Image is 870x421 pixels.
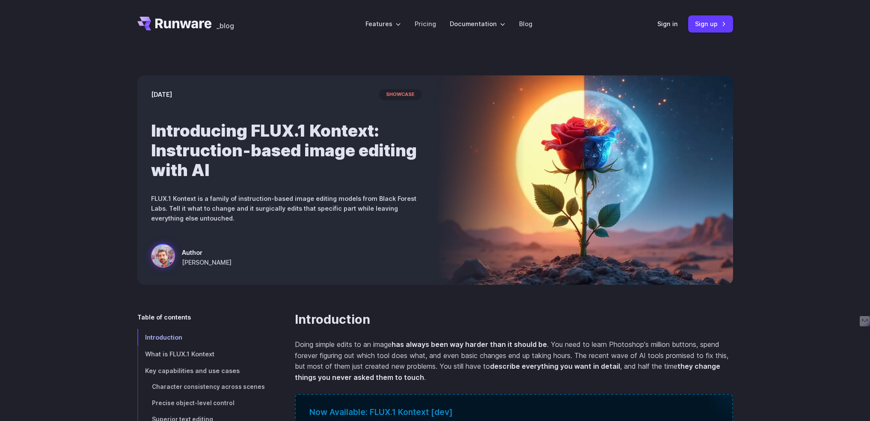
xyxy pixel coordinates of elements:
a: Pricing [415,19,436,29]
a: Introduction [295,312,370,327]
a: Character consistency across scenes [137,379,267,395]
span: Character consistency across scenes [152,383,265,390]
label: Documentation [450,19,505,29]
a: Blog [519,19,532,29]
span: showcase [379,89,422,100]
a: Surreal rose in a desert landscape, split between day and night with the sun and moon aligned beh... [151,244,232,271]
a: Go to / [137,17,212,30]
a: Introduction [137,329,267,346]
a: What is FLUX.1 Kontext [137,346,267,362]
span: Introduction [145,334,182,341]
span: Key capabilities and use cases [145,367,240,374]
a: Key capabilities and use cases [137,362,267,379]
time: [DATE] [151,90,172,99]
strong: has always been way harder than it should be [392,340,547,349]
a: _blog [217,17,234,30]
a: Sign up [688,15,733,32]
label: Features [365,19,401,29]
p: FLUX.1 Kontext is a family of instruction-based image editing models from Black Forest Labs. Tell... [151,194,422,223]
a: Precise object-level control [137,395,267,412]
a: Sign in [657,19,678,29]
span: Table of contents [137,312,191,322]
img: Surreal rose in a desert landscape, split between day and night with the sun and moon aligned beh... [435,75,733,285]
span: [PERSON_NAME] [182,257,232,267]
div: Now Available: FLUX.1 Kontext [dev] [309,406,719,419]
span: _blog [217,22,234,29]
span: Author [182,248,232,257]
span: What is FLUX.1 Kontext [145,350,214,358]
p: Doing simple edits to an image . You need to learn Photoshop's million buttons, spend forever fig... [295,339,733,383]
span: Precise object-level control [152,400,235,406]
h1: Introducing FLUX.1 Kontext: Instruction-based image editing with AI [151,121,422,180]
strong: describe everything you want in detail [490,362,620,370]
